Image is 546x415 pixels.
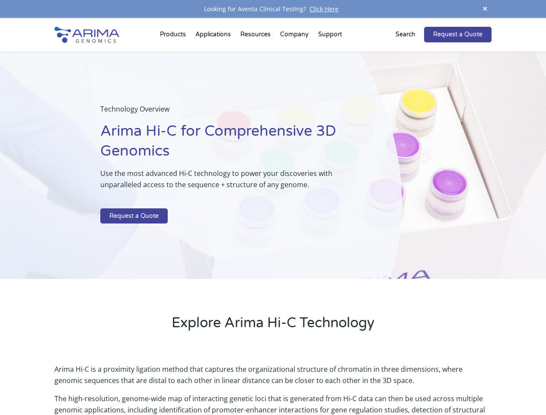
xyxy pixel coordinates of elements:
div: Looking for Aventa Clinical Testing? [54,3,491,15]
h1: Arima Hi-C for Comprehensive 3D Genomics [100,121,358,168]
img: Arima-Genomics-logo [54,27,119,43]
p: Technology Overview [100,103,358,121]
p: Arima Hi-C is a proximity ligation method that captures the organizational structure of chromatin... [54,364,491,393]
h2: Explore Arima Hi-C Technology [54,313,491,339]
p: Search [396,29,415,40]
a: Click Here [306,5,342,13]
p: Use the most advanced Hi-C technology to power your discoveries with unparalleled access to the s... [100,168,358,197]
a: Request a Quote [100,208,168,224]
a: Request a Quote [424,27,492,42]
